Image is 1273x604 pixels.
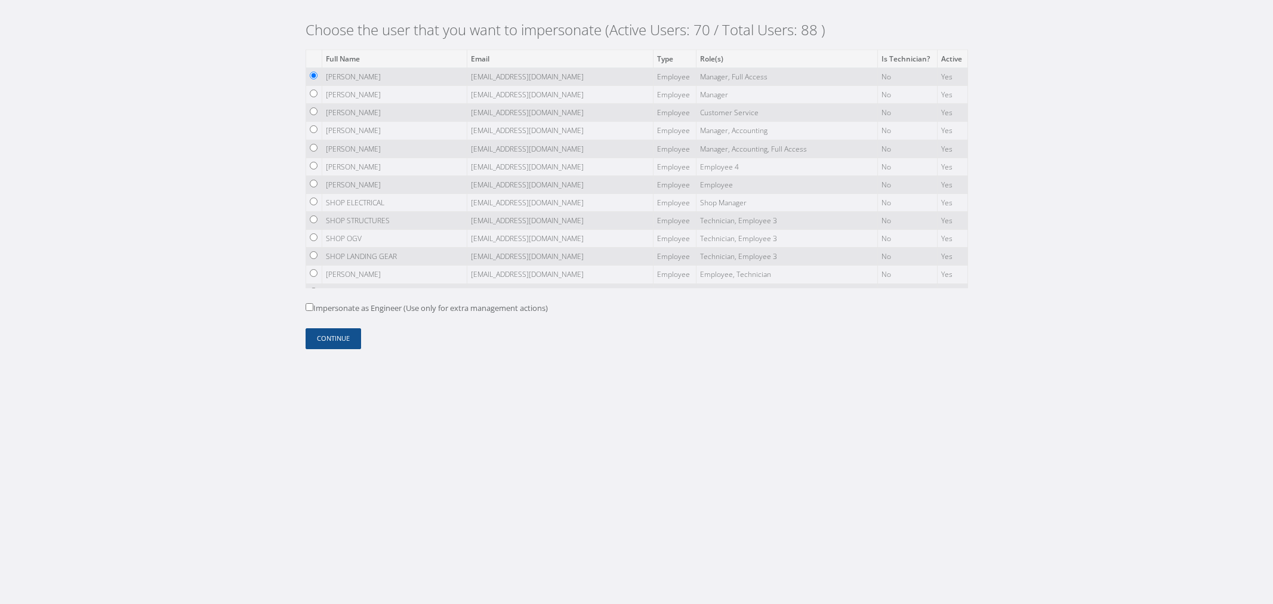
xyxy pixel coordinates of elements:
td: No [877,266,937,283]
td: Customer Service [696,104,877,122]
td: Employee [653,230,696,248]
th: Active [937,50,967,67]
td: Manager, Accounting, Full Access [696,140,877,158]
td: No [877,140,937,158]
td: SHOP ELECTRICAL [322,193,467,211]
td: No [877,122,937,140]
td: [EMAIL_ADDRESS][DOMAIN_NAME] [467,175,653,193]
label: Impersonate as Engineer (Use only for extra management actions) [306,303,548,315]
th: Is Technician? [877,50,937,67]
h2: Choose the user that you want to impersonate (Active Users: 70 / Total Users: 88 ) [306,21,968,39]
td: Employee [653,283,696,301]
td: Employee [653,266,696,283]
td: Yes [937,175,967,193]
td: [EMAIL_ADDRESS][DOMAIN_NAME] [467,193,653,211]
td: No [877,175,937,193]
td: No [877,86,937,104]
td: [EMAIL_ADDRESS][DOMAIN_NAME] [467,86,653,104]
td: Yes [937,122,967,140]
td: Manager, Accounting [696,122,877,140]
td: Employee [653,122,696,140]
td: [EMAIL_ADDRESS][DOMAIN_NAME] [467,248,653,266]
td: [PERSON_NAME] [322,86,467,104]
td: Employee [653,248,696,266]
th: Type [653,50,696,67]
td: No [877,67,937,85]
td: [EMAIL_ADDRESS][DOMAIN_NAME] [467,266,653,283]
td: No [877,212,937,230]
td: [EMAIL_ADDRESS][DOMAIN_NAME] [467,67,653,85]
td: Yes [937,248,967,266]
td: No [877,158,937,175]
td: Employee [653,175,696,193]
td: Employee [653,104,696,122]
td: [PERSON_NAME] [322,104,467,122]
input: Impersonate as Engineer (Use only for extra management actions) [306,303,313,311]
td: SHOP LANDING GEAR [322,248,467,266]
td: [EMAIL_ADDRESS][DOMAIN_NAME] [467,140,653,158]
td: Employee [653,193,696,211]
td: [PERSON_NAME] [322,283,467,301]
td: Yes [937,86,967,104]
td: Yes [937,283,967,301]
td: Manager, Full Access [696,67,877,85]
button: Continue [306,328,361,349]
td: No [877,193,937,211]
td: Technician, Employee 3 [696,248,877,266]
td: Employee [696,175,877,193]
td: [PERSON_NAME] [322,122,467,140]
td: No [877,230,937,248]
td: Yes [937,67,967,85]
td: Yes [937,212,967,230]
td: Technician, Employee 3 [696,212,877,230]
td: Employee 4 [696,158,877,175]
td: Yes [937,230,967,248]
th: Role(s) [696,50,877,67]
td: Yes [937,193,967,211]
td: SHOP STRUCTURES [322,212,467,230]
td: Employee [653,158,696,175]
td: [PERSON_NAME] [322,266,467,283]
td: Yes [937,140,967,158]
td: No [877,104,937,122]
td: Shop Manager [696,193,877,211]
td: Employee [653,86,696,104]
td: Employee [653,212,696,230]
td: [PERSON_NAME] [322,67,467,85]
th: Email [467,50,653,67]
td: Employee [653,140,696,158]
td: Manager [696,86,877,104]
td: Technician, Employee 3 [696,230,877,248]
td: Yes [937,104,967,122]
td: Employee [653,67,696,85]
td: No [877,248,937,266]
td: [EMAIL_ADDRESS][DOMAIN_NAME] [467,230,653,248]
td: Yes [937,266,967,283]
td: [EMAIL_ADDRESS][DOMAIN_NAME] [467,158,653,175]
td: [PERSON_NAME] [322,140,467,158]
th: Full Name [322,50,467,67]
td: [PERSON_NAME] [322,158,467,175]
td: SHOP OGV [322,230,467,248]
td: Technician, Employee 3, Full Access [696,283,877,301]
td: [EMAIL_ADDRESS][DOMAIN_NAME] [467,104,653,122]
td: Employee, Technician [696,266,877,283]
td: [PERSON_NAME] [322,175,467,193]
td: [EMAIL_ADDRESS][DOMAIN_NAME] [467,122,653,140]
td: Yes [937,158,967,175]
td: [EMAIL_ADDRESS][DOMAIN_NAME] [467,283,653,301]
td: No [877,283,937,301]
td: [EMAIL_ADDRESS][DOMAIN_NAME] [467,212,653,230]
